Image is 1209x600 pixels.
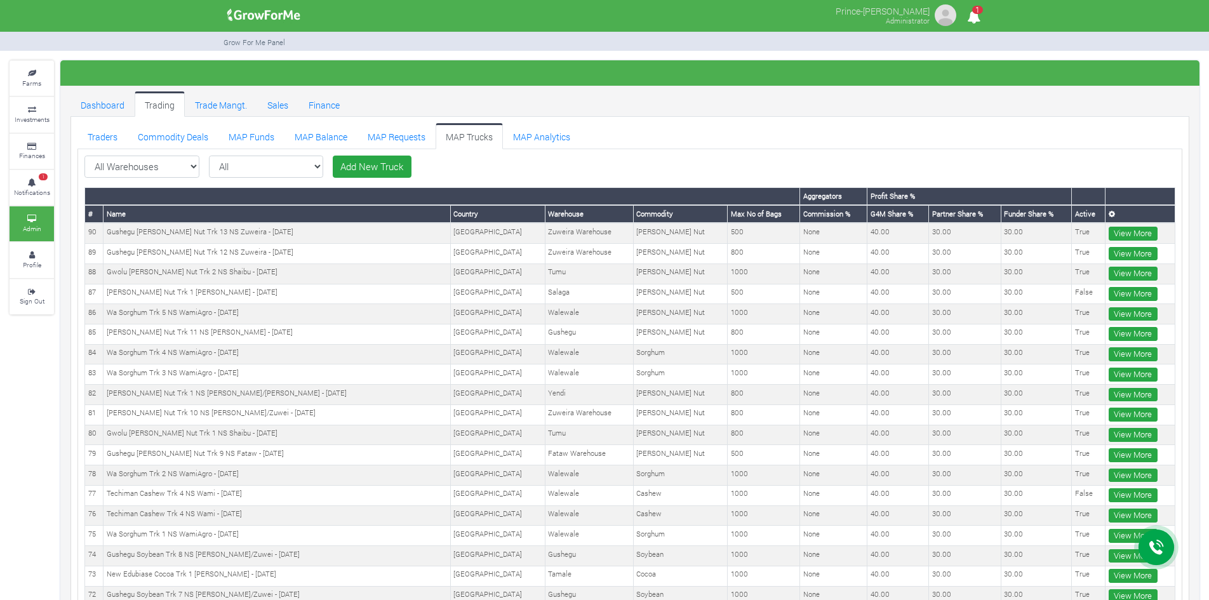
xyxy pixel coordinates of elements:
td: False [1072,485,1105,505]
td: Sorghum [633,526,728,546]
td: 89 [85,244,104,264]
th: Partner Share % [929,205,1001,223]
td: None [800,324,867,344]
td: 30.00 [929,244,1001,264]
td: [PERSON_NAME] Nut [633,244,728,264]
td: 80 [85,425,104,445]
a: View More [1109,307,1158,321]
td: Cashew [633,505,728,526]
a: MAP Trucks [436,123,503,149]
td: [PERSON_NAME] Nut [633,445,728,465]
td: 30.00 [1001,344,1071,364]
td: True [1072,526,1105,546]
td: 30.00 [929,304,1001,324]
td: None [800,304,867,324]
td: 90 [85,223,104,243]
td: 40.00 [867,364,929,385]
td: Tumu [545,425,633,445]
td: [PERSON_NAME] Nut Trk 1 [PERSON_NAME] - [DATE] [104,284,451,304]
td: [GEOGRAPHIC_DATA] [450,505,545,526]
td: Gushegu [PERSON_NAME] Nut Trk 12 NS Zuweira - [DATE] [104,244,451,264]
td: 40.00 [867,485,929,505]
td: Yendi [545,385,633,405]
td: 76 [85,505,104,526]
td: [GEOGRAPHIC_DATA] [450,223,545,243]
td: 30.00 [1001,526,1071,546]
td: 800 [728,404,800,425]
td: 79 [85,445,104,465]
td: [GEOGRAPHIC_DATA] [450,465,545,486]
th: Aggregators [800,188,867,205]
td: True [1072,223,1105,243]
td: 84 [85,344,104,364]
a: View More [1109,529,1158,543]
a: Traders [77,123,128,149]
a: Sign Out [10,279,54,314]
td: 800 [728,244,800,264]
small: Investments [15,115,50,124]
td: None [800,284,867,304]
td: [GEOGRAPHIC_DATA] [450,324,545,344]
th: Name [104,205,451,223]
td: 30.00 [1001,364,1071,385]
td: 30.00 [929,425,1001,445]
a: Sales [257,91,298,117]
td: Wa Sorghum Trk 5 NS WamiAgro - [DATE] [104,304,451,324]
td: 30.00 [929,223,1001,243]
a: Commodity Deals [128,123,218,149]
td: [PERSON_NAME] Nut [633,223,728,243]
th: Commission % [800,205,867,223]
td: None [800,566,867,586]
td: True [1072,304,1105,324]
td: None [800,505,867,526]
td: 40.00 [867,505,929,526]
td: 75 [85,526,104,546]
td: None [800,526,867,546]
td: False [1072,284,1105,304]
td: 30.00 [929,566,1001,586]
td: True [1072,364,1105,385]
a: View More [1109,509,1158,523]
td: 40.00 [867,526,929,546]
td: Sorghum [633,344,728,364]
td: Walewale [545,304,633,324]
small: Sign Out [20,297,44,305]
td: None [800,385,867,405]
td: True [1072,445,1105,465]
td: Walewale [545,344,633,364]
a: View More [1109,549,1158,563]
th: G4M Share % [867,205,929,223]
td: 81 [85,404,104,425]
td: 85 [85,324,104,344]
td: 40.00 [867,404,929,425]
td: [PERSON_NAME] Nut Trk 10 NS [PERSON_NAME]/Zuwei - [DATE] [104,404,451,425]
td: [GEOGRAPHIC_DATA] [450,364,545,385]
a: Farms [10,61,54,96]
td: True [1072,546,1105,566]
td: 30.00 [929,263,1001,284]
a: Finances [10,134,54,169]
td: None [800,244,867,264]
td: New Edubiase Cocoa Trk 1 [PERSON_NAME] - [DATE] [104,566,451,586]
td: None [800,485,867,505]
th: Country [450,205,545,223]
td: 40.00 [867,566,929,586]
a: MAP Funds [218,123,284,149]
td: Walewale [545,364,633,385]
td: [GEOGRAPHIC_DATA] [450,304,545,324]
td: 30.00 [929,324,1001,344]
td: [PERSON_NAME] Nut [633,284,728,304]
small: Farms [22,79,41,88]
td: 30.00 [929,485,1001,505]
td: 30.00 [1001,505,1071,526]
td: [GEOGRAPHIC_DATA] [450,526,545,546]
td: 30.00 [929,526,1001,546]
td: None [800,364,867,385]
td: [PERSON_NAME] Nut Trk 1 NS [PERSON_NAME]/[PERSON_NAME] - [DATE] [104,385,451,405]
a: 1 Notifications [10,170,54,205]
td: Walewale [545,485,633,505]
th: Funder Share % [1001,205,1071,223]
td: [PERSON_NAME] Nut [633,304,728,324]
td: 30.00 [929,385,1001,405]
td: [GEOGRAPHIC_DATA] [450,344,545,364]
